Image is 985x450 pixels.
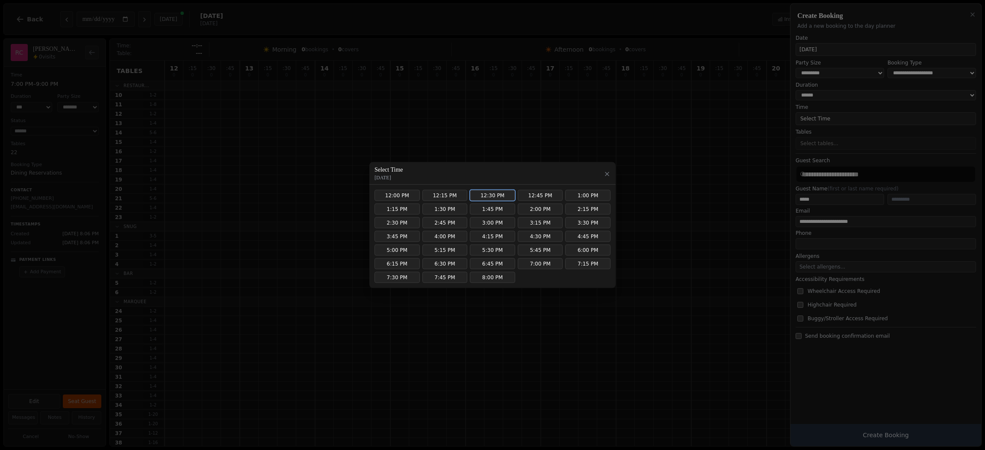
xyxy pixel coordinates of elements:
[375,174,403,181] p: [DATE]
[470,204,515,215] button: 1:45 PM
[565,217,610,228] button: 3:30 PM
[375,245,420,256] button: 5:00 PM
[565,245,610,256] button: 6:00 PM
[375,217,420,228] button: 2:30 PM
[375,166,403,174] h3: Select Time
[470,231,515,242] button: 4:15 PM
[422,217,468,228] button: 2:45 PM
[518,204,563,215] button: 2:00 PM
[375,231,420,242] button: 3:45 PM
[375,204,420,215] button: 1:15 PM
[518,245,563,256] button: 5:45 PM
[565,258,610,269] button: 7:15 PM
[518,217,563,228] button: 3:15 PM
[422,272,468,283] button: 7:45 PM
[422,204,468,215] button: 1:30 PM
[518,231,563,242] button: 4:30 PM
[470,245,515,256] button: 5:30 PM
[470,217,515,228] button: 3:00 PM
[518,190,563,201] button: 12:45 PM
[422,190,468,201] button: 12:15 PM
[375,258,420,269] button: 6:15 PM
[565,190,610,201] button: 1:00 PM
[422,258,468,269] button: 6:30 PM
[518,258,563,269] button: 7:00 PM
[422,231,468,242] button: 4:00 PM
[375,190,420,201] button: 12:00 PM
[565,231,610,242] button: 4:45 PM
[565,204,610,215] button: 2:15 PM
[470,272,515,283] button: 8:00 PM
[470,258,515,269] button: 6:45 PM
[375,272,420,283] button: 7:30 PM
[470,190,515,201] button: 12:30 PM
[422,245,468,256] button: 5:15 PM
